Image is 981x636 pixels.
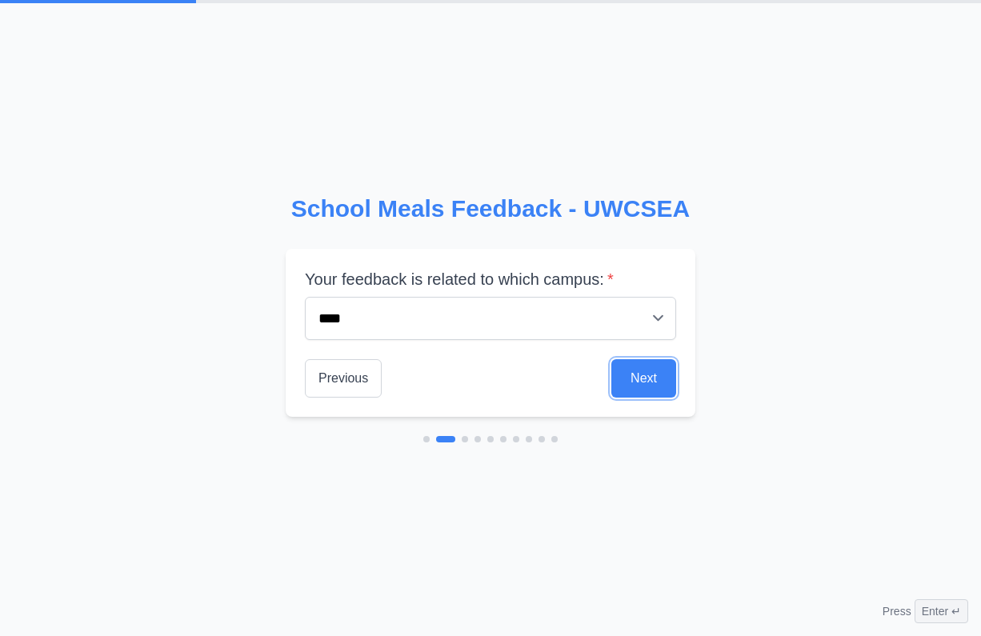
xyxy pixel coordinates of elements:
h2: School Meals Feedback - UWCSEA [286,194,695,223]
span: Enter ↵ [915,599,968,623]
label: Your feedback is related to which campus: [305,268,676,290]
div: Press [883,599,968,623]
button: Previous [305,359,382,398]
button: Next [611,359,676,398]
